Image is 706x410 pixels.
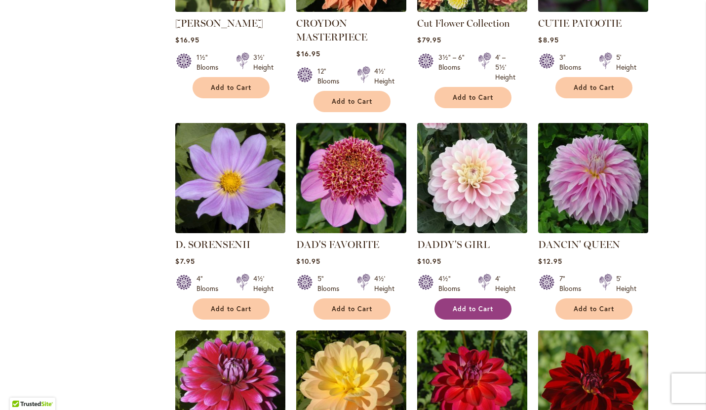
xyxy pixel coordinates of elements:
[434,298,511,320] button: Add to Cart
[196,274,224,293] div: 4" Blooms
[495,52,515,82] div: 4' – 5½' Height
[296,49,320,58] span: $16.95
[616,52,636,72] div: 5' Height
[7,375,35,403] iframe: Launch Accessibility Center
[417,35,441,44] span: $79.95
[193,77,270,98] button: Add to Cart
[417,123,527,233] img: DADDY'S GIRL
[332,97,372,106] span: Add to Cart
[417,239,490,250] a: DADDY'S GIRL
[211,83,251,92] span: Add to Cart
[296,239,379,250] a: DAD'S FAVORITE
[175,226,285,235] a: D. SORENSENII
[453,93,493,102] span: Add to Cart
[559,274,587,293] div: 7" Blooms
[296,4,406,14] a: CROYDON MASTERPIECE
[211,305,251,313] span: Add to Cart
[538,4,648,14] a: CUTIE PATOOTIE
[555,77,632,98] button: Add to Cart
[175,4,285,14] a: CROSSFIELD EBONY
[417,226,527,235] a: DADDY'S GIRL
[296,256,320,266] span: $10.95
[175,239,250,250] a: D. SORENSENII
[296,226,406,235] a: DAD'S FAVORITE
[538,35,558,44] span: $8.95
[196,52,224,72] div: 1½" Blooms
[417,17,510,29] a: Cut Flower Collection
[175,123,285,233] img: D. SORENSENII
[438,274,466,293] div: 4½" Blooms
[417,256,441,266] span: $10.95
[538,123,648,233] img: Dancin' Queen
[253,274,274,293] div: 4½' Height
[453,305,493,313] span: Add to Cart
[296,17,367,43] a: CROYDON MASTERPIECE
[495,274,515,293] div: 4' Height
[317,274,345,293] div: 5" Blooms
[175,17,263,29] a: [PERSON_NAME]
[538,239,620,250] a: DANCIN' QUEEN
[317,66,345,86] div: 12" Blooms
[417,4,527,14] a: CUT FLOWER COLLECTION
[559,52,587,72] div: 3" Blooms
[438,52,466,82] div: 3½" – 6" Blooms
[374,66,394,86] div: 4½' Height
[434,87,511,108] button: Add to Cart
[538,256,562,266] span: $12.95
[574,305,614,313] span: Add to Cart
[253,52,274,72] div: 3½' Height
[314,298,391,320] button: Add to Cart
[538,17,622,29] a: CUTIE PATOOTIE
[555,298,632,320] button: Add to Cart
[538,226,648,235] a: Dancin' Queen
[175,256,195,266] span: $7.95
[296,123,406,233] img: DAD'S FAVORITE
[332,305,372,313] span: Add to Cart
[574,83,614,92] span: Add to Cart
[616,274,636,293] div: 5' Height
[374,274,394,293] div: 4½' Height
[175,35,199,44] span: $16.95
[193,298,270,320] button: Add to Cart
[314,91,391,112] button: Add to Cart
